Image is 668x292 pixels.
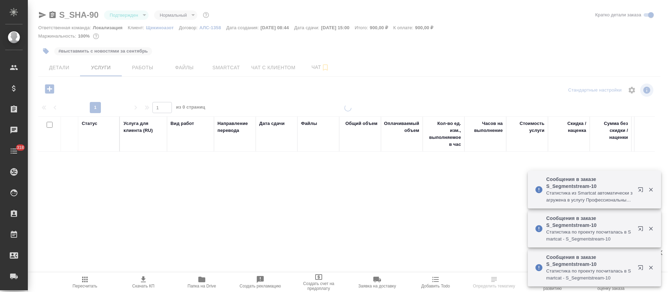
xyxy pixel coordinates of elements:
p: Сообщения в заказе S_Segmentstream-10 [546,254,633,268]
button: Призвать менеджера по развитию [523,273,582,292]
button: Закрыть [644,265,658,271]
div: Стоимость услуги [510,120,544,134]
div: Дата сдачи [259,120,285,127]
span: Призвать менеджера по развитию [527,281,578,291]
div: Оплачиваемый объем [384,120,419,134]
div: Часов на выполнение [468,120,503,134]
p: Cтатистика по проекту посчиталась в Smartcat - S_Segmentstream-10 [546,229,633,243]
p: Сообщения в заказе S_Segmentstream-10 [546,176,633,190]
div: Услуга для клиента (RU) [124,120,164,134]
div: Скидка / наценка [551,120,586,134]
a: 318 [2,142,26,160]
span: 318 [13,144,28,151]
div: Направление перевода [217,120,252,134]
button: Чтобы определение сработало, загрузи исходные файлы на странице "файлы" и привяжи проект в SmartCat [465,273,523,292]
div: Статус [82,120,97,127]
div: Файлы [301,120,317,127]
span: Создать счет на предоплату [294,281,344,291]
div: Общий объем [345,120,377,127]
button: Закрыть [644,226,658,232]
div: Сумма без скидки / наценки [593,120,628,141]
button: Открыть в новой вкладке [634,183,650,199]
button: Открыть в новой вкладке [634,222,650,238]
div: Вид работ [170,120,194,127]
p: Сообщения в заказе S_Segmentstream-10 [546,215,633,229]
button: Открыть в новой вкладке [634,261,650,277]
p: Cтатистика по проекту посчиталась в Smartcat - S_Segmentstream-10 [546,268,633,282]
button: Закрыть [644,187,658,193]
button: Создать счет на предоплату [289,273,348,292]
p: Статистика из Smartcat автоматически загружена в услугу Профессиональный перевод с Русского на Ан... [546,190,633,204]
div: Кол-во ед. изм., выполняемое в час [426,120,461,148]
